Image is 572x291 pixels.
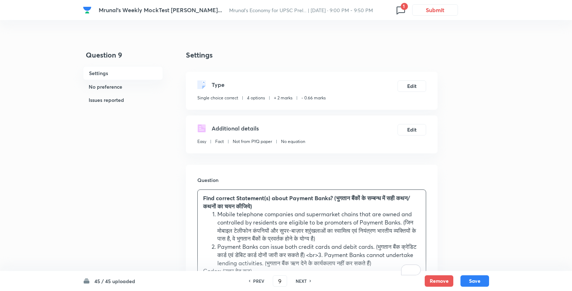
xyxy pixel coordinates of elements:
[253,278,264,284] h6: PREV
[460,275,489,287] button: Save
[212,124,259,133] h5: Additional details
[401,3,408,10] span: 1
[83,50,163,66] h4: Question 9
[229,7,373,14] span: Mrunal’s Economy for UPSC Prel... | [DATE] · 9:00 PM - 9:50 PM
[247,95,265,101] p: 4 options
[296,278,307,284] h6: NEXT
[412,4,458,16] button: Submit
[83,6,93,14] a: Company Logo
[83,66,163,80] h6: Settings
[398,80,426,92] button: Edit
[197,176,426,184] h6: Question
[197,80,206,89] img: questionType.svg
[198,190,426,280] div: To enrich screen reader interactions, please activate Accessibility in Grammarly extension settings
[99,6,222,14] span: Mrunal's Weekly MockTest [PERSON_NAME]...
[212,80,225,89] h5: Type
[274,95,292,101] p: + 2 marks
[301,95,326,101] p: - 0.66 marks
[197,95,238,101] p: Single choice correct
[217,210,420,243] li: Mobile telephone companies and supermarket chains that are owned and controlled by residents are ...
[398,124,426,135] button: Edit
[233,138,272,145] p: Not from PYQ paper
[281,138,305,145] p: No equation
[186,50,438,60] h4: Settings
[215,138,224,145] p: Fact
[83,80,163,93] h6: No preference
[83,93,163,107] h6: Issues reported
[197,138,206,145] p: Easy
[203,267,420,275] p: Codes: (उत्तर हेतु कूट)
[197,124,206,133] img: questionDetails.svg
[217,243,420,267] li: Payment Banks can issue both credit cards and debit cards. (भुगतान बैंक क्रेडिट कार्ड एवं डेबिट क...
[94,277,135,285] h6: 45 / 45 uploaded
[425,275,453,287] button: Remove
[83,6,92,14] img: Company Logo
[203,194,410,210] strong: Find correct Statement(s) about Payment Banks? (भुगतान बैंकों के सम्बन्ध में सही कथन/कथनों का चयन...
